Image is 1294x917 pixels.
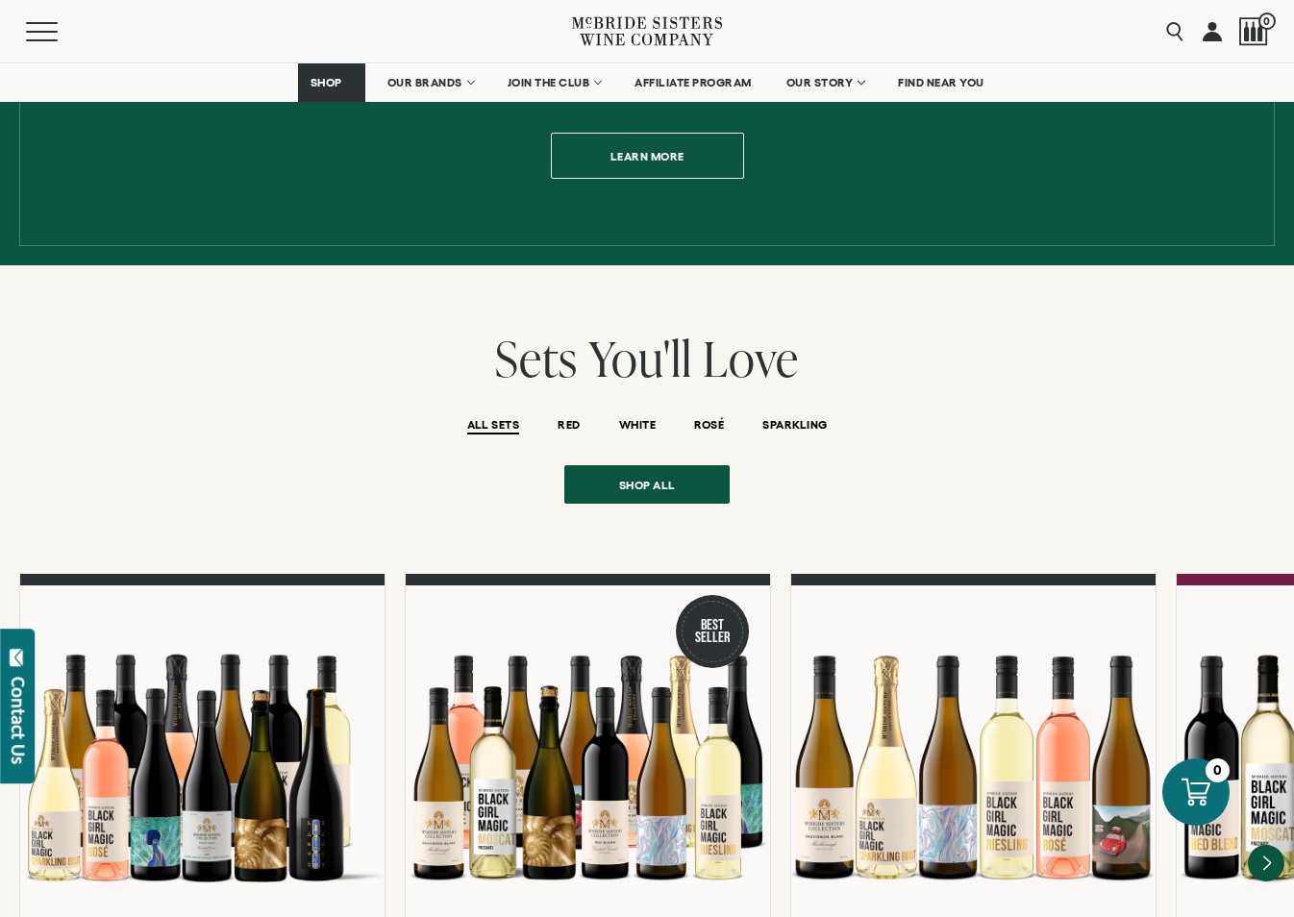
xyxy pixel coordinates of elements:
[585,466,709,504] span: Shop all
[298,63,365,102] a: SHOP
[694,418,724,434] button: ROSÉ
[495,325,578,391] span: Sets
[774,63,877,102] a: OUR STORY
[1248,845,1284,881] button: Next
[703,325,799,391] span: Love
[467,418,520,434] button: ALL SETS
[898,76,984,89] span: FIND NEAR YOU
[508,76,590,89] span: JOIN THE CLUB
[375,63,485,102] a: OUR BRANDS
[495,63,613,102] a: JOIN THE CLUB
[311,76,343,89] span: SHOP
[551,133,744,179] a: Learn more
[622,63,764,102] a: AFFILIATE PROGRAM
[635,76,752,89] span: AFFILIATE PROGRAM
[588,325,692,391] span: You'll
[619,418,656,434] button: WHITE
[786,76,854,89] span: OUR STORY
[387,76,462,89] span: OUR BRANDS
[9,677,28,764] div: Contact Us
[1206,758,1230,782] div: 0
[26,22,95,41] button: Mobile Menu Trigger
[762,418,827,434] button: SPARKLING
[1258,12,1276,30] span: 0
[558,418,580,434] button: RED
[577,137,718,175] span: Learn more
[564,465,730,504] a: Shop all
[885,63,997,102] a: FIND NEAR YOU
